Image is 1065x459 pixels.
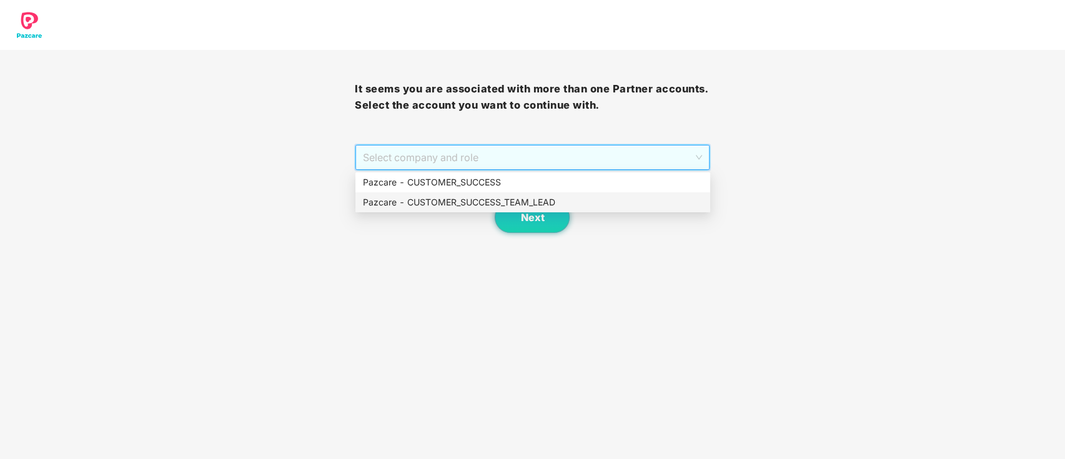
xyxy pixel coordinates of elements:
button: Next [495,202,570,233]
div: Pazcare - CUSTOMER_SUCCESS [363,175,703,189]
div: Pazcare - CUSTOMER_SUCCESS_TEAM_LEAD [363,195,703,209]
span: Select company and role [363,146,701,169]
div: Pazcare - CUSTOMER_SUCCESS [355,172,710,192]
h3: It seems you are associated with more than one Partner accounts. Select the account you want to c... [355,81,710,113]
div: Pazcare - CUSTOMER_SUCCESS_TEAM_LEAD [355,192,710,212]
span: Next [520,212,544,224]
